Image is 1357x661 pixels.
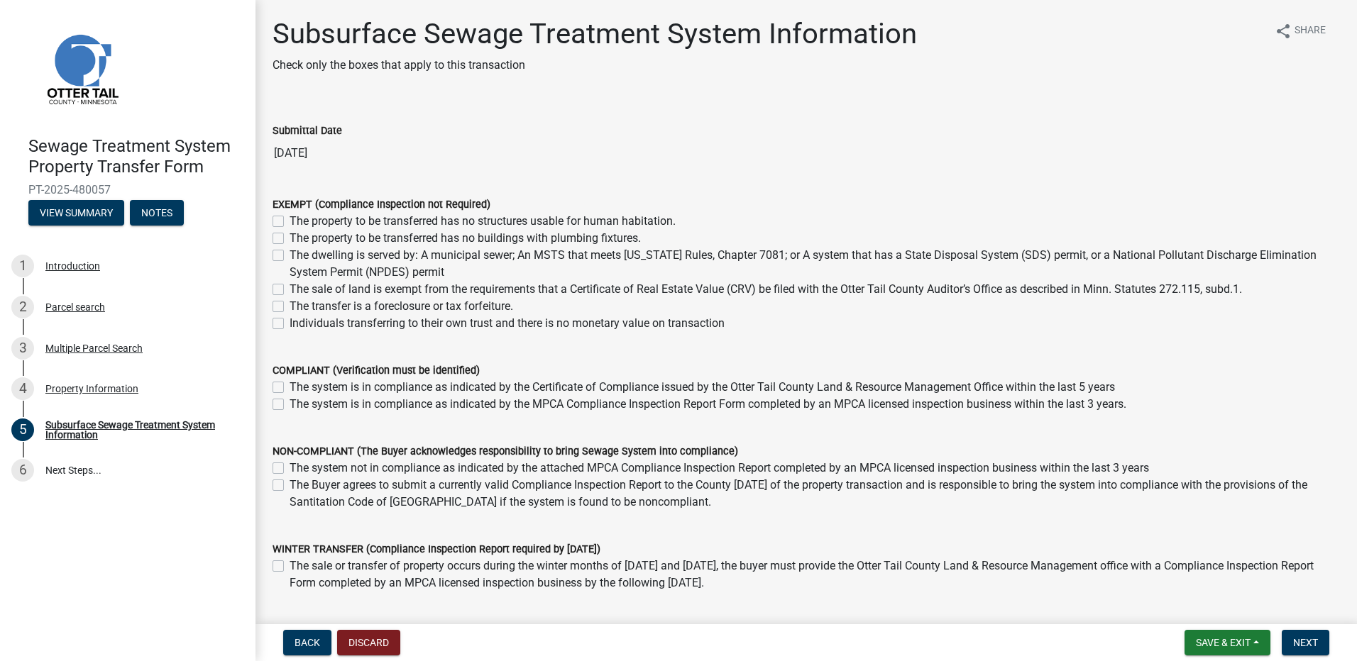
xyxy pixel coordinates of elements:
label: The system not in compliance as indicated by the attached MPCA Compliance Inspection Report compl... [290,460,1149,477]
div: Multiple Parcel Search [45,343,143,353]
label: The dwelling is served by: A municipal sewer; An MSTS that meets [US_STATE] Rules, Chapter 7081; ... [290,247,1340,281]
label: The sale of land is exempt from the requirements that a Certificate of Real Estate Value (CRV) be... [290,281,1242,298]
div: 5 [11,418,34,441]
button: Back [283,630,331,655]
div: Introduction [45,261,100,271]
div: Property Information [45,384,138,394]
div: 4 [11,377,34,400]
label: EXEMPT (Compliance Inspection not Required) [273,200,490,210]
div: Subsurface Sewage Treatment System Information [45,420,233,440]
label: Submittal Date [273,126,342,136]
label: The sale or transfer of property occurs during the winter months of [DATE] and [DATE], the buyer ... [290,557,1340,591]
wm-modal-confirm: Notes [130,208,184,219]
div: 3 [11,337,34,360]
p: Check only the boxes that apply to this transaction [273,57,917,74]
label: Individuals transferring to their own trust and there is no monetary value on transaction [290,315,725,332]
button: Notes [130,200,184,226]
h1: Subsurface Sewage Treatment System Information [273,17,917,51]
h4: Sewage Treatment System Property Transfer Form [28,136,244,177]
div: 2 [11,296,34,318]
button: shareShare [1263,17,1337,45]
span: Next [1293,637,1318,648]
label: The system is in compliance as indicated by the Certificate of Compliance issued by the Otter Tai... [290,379,1115,396]
label: The transfer is a foreclosure or tax forfeiture. [290,298,513,315]
label: The Buyer agrees to submit a currently valid Compliance Inspection Report to the County [DATE] of... [290,477,1340,511]
span: Back [295,637,320,648]
span: PT-2025-480057 [28,183,227,196]
label: WINTER TRANSFER (Compliance Inspection Report required by [DATE]) [273,545,600,555]
div: 1 [11,255,34,277]
label: The system is in compliance as indicated by the MPCA Compliance Inspection Report Form completed ... [290,396,1126,413]
label: COMPLIANT (Verification must be identified) [273,366,480,376]
label: The property to be transferred has no structures usable for human habitation. [290,213,676,230]
div: 6 [11,459,34,482]
span: Save & Exit [1196,637,1251,648]
div: Parcel search [45,302,105,312]
button: Discard [337,630,400,655]
button: View Summary [28,200,124,226]
span: Share [1295,23,1326,40]
label: The property to be transferred has no buildings with plumbing fixtures. [290,230,641,247]
button: Next [1282,630,1329,655]
button: Save & Exit [1185,630,1270,655]
i: share [1275,23,1292,40]
img: Otter Tail County, Minnesota [28,15,135,121]
label: NON-COMPLIANT (The Buyer acknowledges responsibility to bring Sewage System into compliance) [273,447,738,457]
wm-modal-confirm: Summary [28,208,124,219]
